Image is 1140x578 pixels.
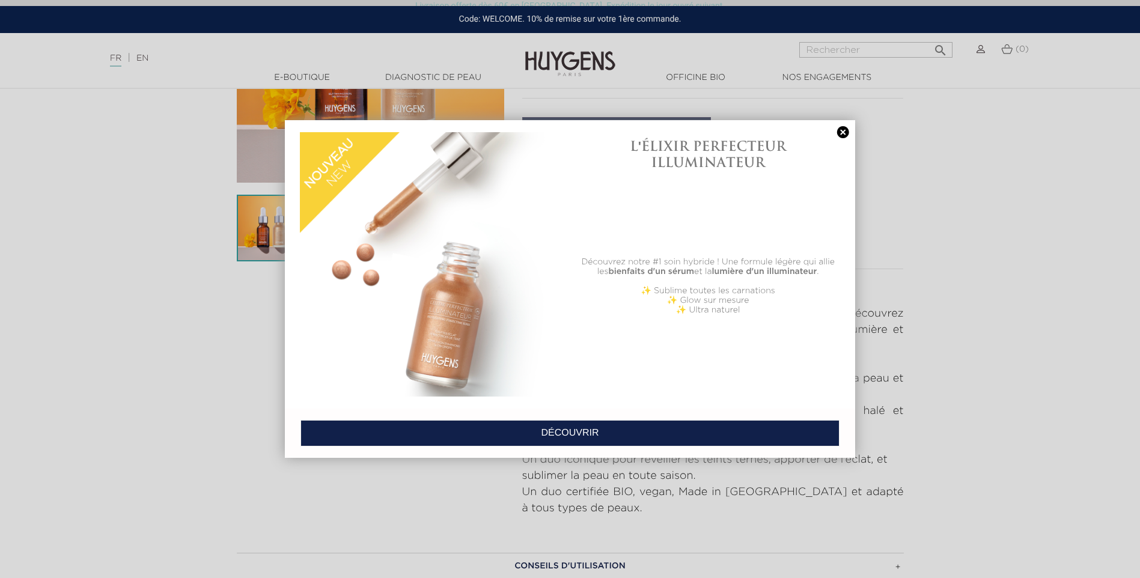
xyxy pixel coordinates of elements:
p: ✨ Sublime toutes les carnations [576,286,840,296]
b: lumière d'un illuminateur [712,267,817,276]
h1: L'ÉLIXIR PERFECTEUR ILLUMINATEUR [576,138,840,170]
b: bienfaits d'un sérum [608,267,694,276]
p: ✨ Glow sur mesure [576,296,840,305]
a: DÉCOUVRIR [300,420,840,446]
p: ✨ Ultra naturel [576,305,840,315]
p: Découvrez notre #1 soin hybride ! Une formule légère qui allie les et la . [576,257,840,276]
